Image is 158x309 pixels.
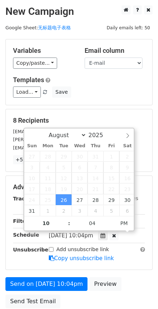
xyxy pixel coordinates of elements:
span: September 6, 2025 [119,205,135,216]
span: [DATE] 10:04pm [49,232,93,239]
a: Send on [DATE] 10:04pm [5,277,87,291]
span: July 29, 2025 [56,151,72,162]
span: Fri [103,144,119,148]
a: Copy/paste... [13,58,57,69]
small: [EMAIL_ADDRESS][DOMAIN_NAME] [13,129,94,134]
a: Templates [13,76,44,84]
span: August 5, 2025 [56,162,72,173]
span: September 1, 2025 [40,205,56,216]
span: August 21, 2025 [87,183,103,194]
label: Add unsubscribe link [56,246,109,253]
span: August 19, 2025 [56,183,72,194]
span: August 22, 2025 [103,183,119,194]
h5: 8 Recipients [13,117,145,124]
span: August 10, 2025 [24,173,40,183]
strong: Schedule [13,232,39,238]
a: Daily emails left: 50 [104,25,153,30]
span: July 27, 2025 [24,151,40,162]
span: August 23, 2025 [119,183,135,194]
span: Sun [24,144,40,148]
span: Daily emails left: 50 [104,24,153,32]
span: August 26, 2025 [56,194,72,205]
span: September 5, 2025 [103,205,119,216]
span: September 2, 2025 [56,205,72,216]
span: August 3, 2025 [24,162,40,173]
span: July 31, 2025 [87,151,103,162]
h2: New Campaign [5,5,153,18]
small: [EMAIL_ADDRESS][DOMAIN_NAME] [13,145,94,151]
span: September 4, 2025 [87,205,103,216]
a: Preview [89,277,121,291]
span: : [68,216,70,230]
span: August 16, 2025 [119,173,135,183]
input: Year [86,132,112,139]
strong: Unsubscribe [13,247,48,253]
span: August 17, 2025 [24,183,40,194]
span: August 6, 2025 [72,162,87,173]
span: Wed [72,144,87,148]
button: Save [52,86,71,98]
small: [PERSON_NAME][EMAIL_ADDRESS][DOMAIN_NAME] [13,137,132,142]
span: August 29, 2025 [103,194,119,205]
span: August 8, 2025 [103,162,119,173]
strong: Tracking [13,196,37,202]
iframe: Chat Widget [122,274,158,309]
span: Tue [56,144,72,148]
span: August 4, 2025 [40,162,56,173]
a: 无标题电子表格 [38,25,71,30]
span: August 13, 2025 [72,173,87,183]
input: Hour [24,216,68,230]
span: August 1, 2025 [103,151,119,162]
h5: Email column [85,47,145,55]
span: August 12, 2025 [56,173,72,183]
span: September 3, 2025 [72,205,87,216]
a: Copy unsubscribe link [49,255,114,262]
span: August 24, 2025 [24,194,40,205]
span: August 9, 2025 [119,162,135,173]
strong: Filters [13,218,31,224]
span: Mon [40,144,56,148]
span: July 30, 2025 [72,151,87,162]
input: Minute [70,216,114,230]
span: August 7, 2025 [87,162,103,173]
small: Google Sheet: [5,25,71,30]
a: +5 more [13,155,40,164]
a: Send Test Email [5,295,60,308]
span: August 18, 2025 [40,183,56,194]
span: August 2, 2025 [119,151,135,162]
span: August 11, 2025 [40,173,56,183]
div: 聊天小组件 [122,274,158,309]
span: Click to toggle [114,216,134,230]
span: Thu [87,144,103,148]
span: August 20, 2025 [72,183,87,194]
span: August 15, 2025 [103,173,119,183]
span: August 25, 2025 [40,194,56,205]
a: Load... [13,86,41,98]
h5: Variables [13,47,74,55]
span: July 28, 2025 [40,151,56,162]
span: Sat [119,144,135,148]
span: August 27, 2025 [72,194,87,205]
span: August 30, 2025 [119,194,135,205]
span: August 31, 2025 [24,205,40,216]
h5: Advanced [13,183,145,191]
span: August 14, 2025 [87,173,103,183]
span: August 28, 2025 [87,194,103,205]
